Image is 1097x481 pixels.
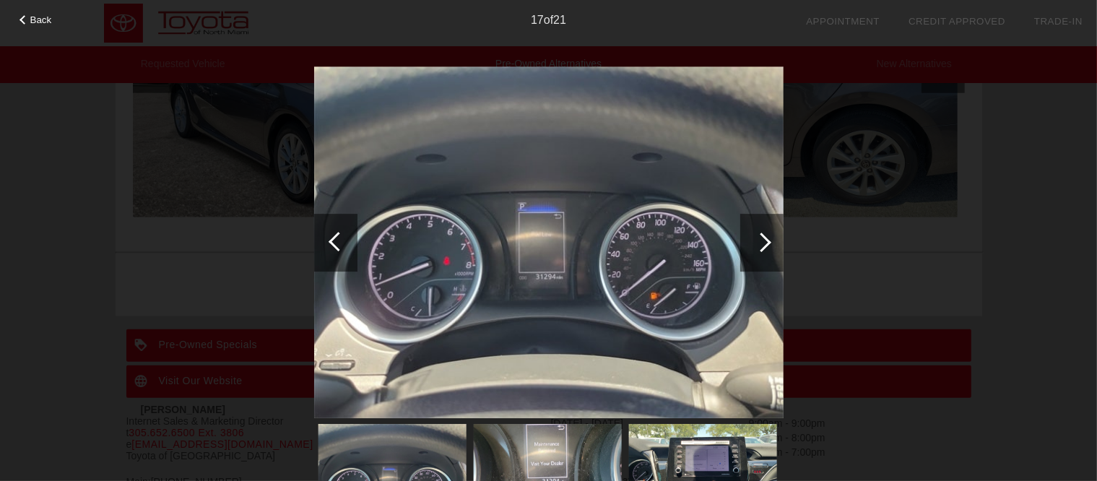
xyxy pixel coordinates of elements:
[909,16,1005,27] a: Credit Approved
[553,14,566,26] span: 21
[30,14,52,25] span: Back
[806,16,880,27] a: Appointment
[314,66,784,419] img: 2fc730b41068db510fe11b7412f9386ax.jpg
[531,14,544,26] span: 17
[1034,16,1083,27] a: Trade-In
